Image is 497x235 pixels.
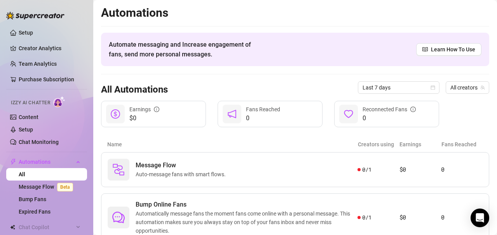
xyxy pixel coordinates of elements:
article: 0 [441,165,483,174]
span: Chat Copilot [19,221,74,233]
a: Expired Fans [19,209,51,215]
article: $0 [399,213,441,222]
span: Automate messaging and Increase engagement of fans, send more personal messages. [109,40,258,59]
h2: Automations [101,5,489,20]
span: 0 [363,114,416,123]
span: $0 [129,114,159,123]
span: Izzy AI Chatter [11,99,50,107]
img: svg%3e [112,163,125,176]
article: Fans Reached [441,140,483,149]
span: calendar [431,85,435,90]
article: 0 [441,213,483,222]
a: Message FlowBeta [19,184,76,190]
img: logo-BBDzfeDw.svg [6,12,65,19]
span: Fans Reached [246,106,280,112]
span: team [480,85,485,90]
span: Automations [19,156,74,168]
span: All creators [450,82,485,93]
a: Setup [19,126,33,133]
h3: All Automations [101,84,168,96]
div: Earnings [129,105,159,114]
span: Bump Online Fans [136,200,357,209]
span: Auto-message fans with smart flows. [136,170,229,179]
a: Creator Analytics [19,42,81,54]
span: 0 / 1 [362,165,371,174]
a: Learn How To Use [416,43,481,56]
a: Chat Monitoring [19,139,59,145]
a: Bump Fans [19,196,46,202]
span: read [422,47,428,52]
span: Message Flow [136,161,229,170]
div: Reconnected Fans [363,105,416,114]
a: Setup [19,30,33,36]
article: Name [107,140,358,149]
a: Team Analytics [19,61,57,67]
article: Creators using [358,140,399,149]
a: Purchase Subscription [19,76,74,82]
span: Automatically message fans the moment fans come online with a personal message. This automation m... [136,209,357,235]
div: Open Intercom Messenger [471,209,489,227]
a: All [19,171,25,177]
span: Learn How To Use [431,45,475,54]
span: comment [112,211,125,224]
span: 0 / 1 [362,213,371,222]
a: Content [19,114,38,120]
span: info-circle [154,107,159,112]
span: 0 [246,114,280,123]
span: Beta [57,183,73,191]
img: AI Chatter [53,96,65,107]
img: Chat Copilot [10,224,15,230]
article: $0 [399,165,441,174]
span: thunderbolt [10,159,16,165]
span: info-circle [410,107,416,112]
span: Last 7 days [363,82,435,93]
span: heart [344,109,353,119]
article: Earnings [399,140,441,149]
span: notification [227,109,237,119]
span: dollar [111,109,120,119]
